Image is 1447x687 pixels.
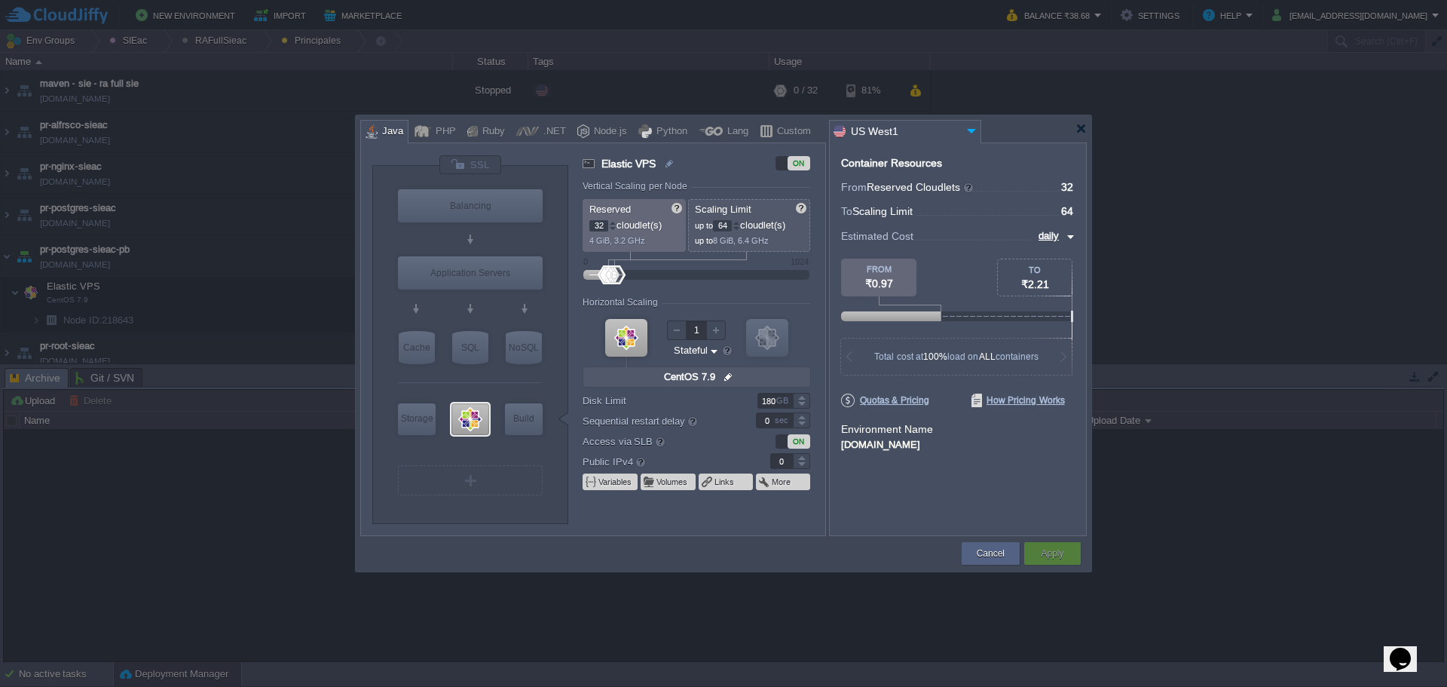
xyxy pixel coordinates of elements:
[841,205,852,217] span: To
[583,181,691,192] div: Vertical Scaling per Node
[398,403,436,434] div: Storage
[505,403,543,435] div: Build Node
[452,331,488,364] div: SQL Databases
[788,434,810,449] div: ON
[714,476,736,488] button: Links
[867,181,974,193] span: Reserved Cloudlets
[1061,181,1073,193] span: 32
[841,394,929,407] span: Quotas & Pricing
[398,403,436,435] div: Storage Containers
[378,121,403,143] div: Java
[695,216,805,232] p: cloudlet(s)
[505,403,543,434] div: Build
[776,394,791,408] div: GB
[852,205,913,217] span: Scaling Limit
[1384,627,1432,672] iframe: chat widget
[977,546,1005,561] button: Cancel
[695,204,751,215] span: Scaling Limit
[1021,278,1049,290] span: ₹2.21
[478,121,505,143] div: Ruby
[772,121,811,143] div: Custom
[583,297,662,308] div: Horizontal Scaling
[772,476,792,488] button: More
[971,394,1065,407] span: How Pricing Works
[841,423,933,435] label: Environment Name
[865,278,893,290] span: ₹0.97
[589,216,681,232] p: cloudlet(s)
[431,121,456,143] div: PHP
[398,256,543,290] div: Application Servers
[652,121,687,143] div: Python
[451,403,489,435] div: Elastic VPS
[506,331,542,364] div: NoSQL Databases
[539,121,566,143] div: .NET
[583,393,736,409] label: Disk Limit
[775,413,791,428] div: sec
[583,413,736,429] label: Sequential restart delay
[589,236,645,245] span: 4 GiB, 3.2 GHz
[841,228,913,244] span: Estimated Cost
[841,158,942,169] div: Container Resources
[713,236,769,245] span: 8 GiB, 6.4 GHz
[452,331,488,364] div: SQL
[398,189,543,222] div: Balancing
[589,204,631,215] span: Reserved
[841,181,867,193] span: From
[695,221,713,230] span: up to
[589,121,627,143] div: Node.js
[398,189,543,222] div: Load Balancer
[788,156,810,170] div: ON
[1061,205,1073,217] span: 64
[583,433,736,449] label: Access via SLB
[506,331,542,364] div: NoSQL
[723,121,748,143] div: Lang
[841,437,1075,450] div: [DOMAIN_NAME]
[695,236,713,245] span: up to
[841,265,916,274] div: FROM
[998,265,1072,274] div: TO
[656,476,689,488] button: Volumes
[1041,546,1063,561] button: Apply
[398,465,543,495] div: Create New Layer
[598,476,633,488] button: Variables
[583,257,588,266] div: 0
[791,257,809,266] div: 1024
[399,331,435,364] div: Cache
[583,453,736,470] label: Public IPv4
